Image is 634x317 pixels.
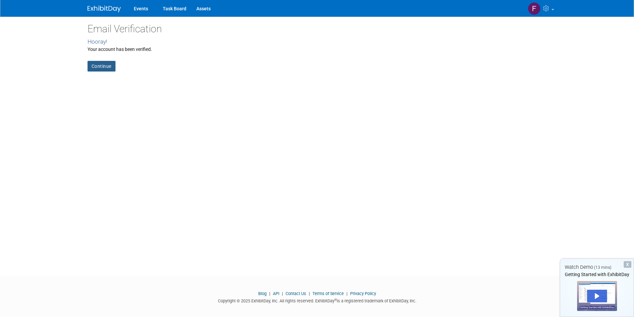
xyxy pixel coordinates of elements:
h2: Email Verification [88,23,547,34]
div: Hooray! [88,38,547,46]
a: Blog [258,291,267,296]
sup: ® [334,298,337,302]
div: Getting Started with ExhibitDay [560,271,634,278]
div: Your account has been verified. [88,46,547,53]
a: Privacy Policy [350,291,376,296]
span: (13 mins) [594,265,611,270]
img: Frank Gonzales [528,2,540,15]
a: Contact Us [286,291,306,296]
img: ExhibitDay [88,6,121,12]
a: Continue [88,61,115,72]
span: | [307,291,312,296]
span: | [345,291,349,296]
span: | [268,291,272,296]
div: Watch Demo [560,264,634,271]
a: API [273,291,279,296]
a: Terms of Service [313,291,344,296]
div: Play [587,290,607,302]
div: Dismiss [624,261,631,268]
span: | [280,291,285,296]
